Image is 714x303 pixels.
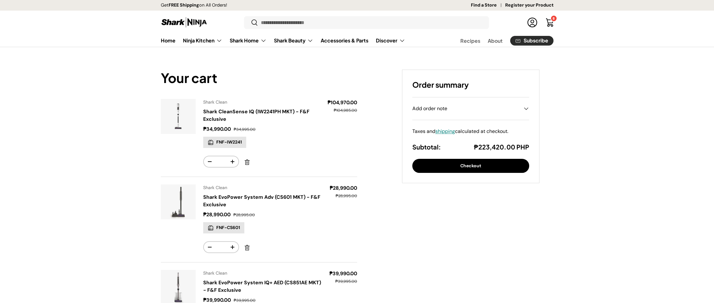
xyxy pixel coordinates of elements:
h1: Your cart [161,70,357,86]
summary: Add order note [412,97,529,120]
ul: Discount [203,137,320,148]
s: ₱39,995.00 [234,298,256,303]
a: Shark EvoPower System Adv (CS601 MKT) - F&F Exclusive [203,194,320,208]
img: shark-kion-iw2241-full-view-shark-ninja-philippines [161,99,196,134]
summary: Shark Home [226,34,270,47]
div: Shark Clean [203,99,320,105]
img: Shark Ninja Philippines [161,16,208,28]
a: Shark CleanSense IQ (IW2241PH MKT) - F&F Exclusive [203,108,309,122]
a: shipping [435,128,455,134]
input: Quantity [216,242,227,252]
div: Taxes and calculated at checkout. [412,128,529,135]
ul: Discount [203,222,322,234]
h2: Order summary [412,80,529,90]
button: Checkout [412,159,529,173]
p: ₱223,420.00 PHP [474,143,529,151]
a: Subscribe [510,36,553,46]
s: ₱39,995.00 [335,279,357,284]
span: Subscribe [524,38,548,43]
nav: Secondary [445,34,553,47]
span: Add order note [412,105,447,112]
a: Remove [242,157,253,168]
h3: Subtotal: [412,143,441,151]
div: Shark Clean [203,184,322,191]
s: ₱34,995.00 [234,127,256,132]
a: Remove [242,242,253,253]
div: FNF-CS601 [203,222,244,233]
a: Shark EvoPower System IQ+ AED (CS851AE MKT) - F&F Exclusive [203,279,321,293]
summary: Ninja Kitchen [179,34,226,47]
span: 8 [553,16,555,21]
dd: ₱28,990.00 [330,184,357,192]
summary: Discover [372,34,409,47]
a: Ninja Kitchen [183,34,222,47]
input: Quantity [216,156,227,167]
div: FNF-IW2241 [203,137,246,148]
dd: ₱28,990.00 [203,211,232,218]
a: Discover [376,34,405,47]
p: Get on All Orders! [161,2,227,9]
div: Shark Clean [203,270,322,276]
strong: FREE Shipping [169,2,199,8]
dd: ₱104,970.00 [328,99,357,106]
dd: ₱39,990.00 [329,270,357,277]
summary: Shark Beauty [270,34,317,47]
a: Shark Home [230,34,266,47]
nav: Primary [161,34,405,47]
s: ₱28,995.00 [233,212,255,217]
a: About [488,35,503,47]
a: Find a Store [471,2,505,9]
a: Register your Product [505,2,553,9]
s: ₱28,995.00 [336,193,357,198]
s: ₱104,985.00 [334,108,357,113]
a: Recipes [460,35,480,47]
a: Accessories & Parts [321,34,368,46]
dd: ₱34,990.00 [203,126,232,132]
a: Home [161,34,175,46]
a: Shark Beauty [274,34,313,47]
